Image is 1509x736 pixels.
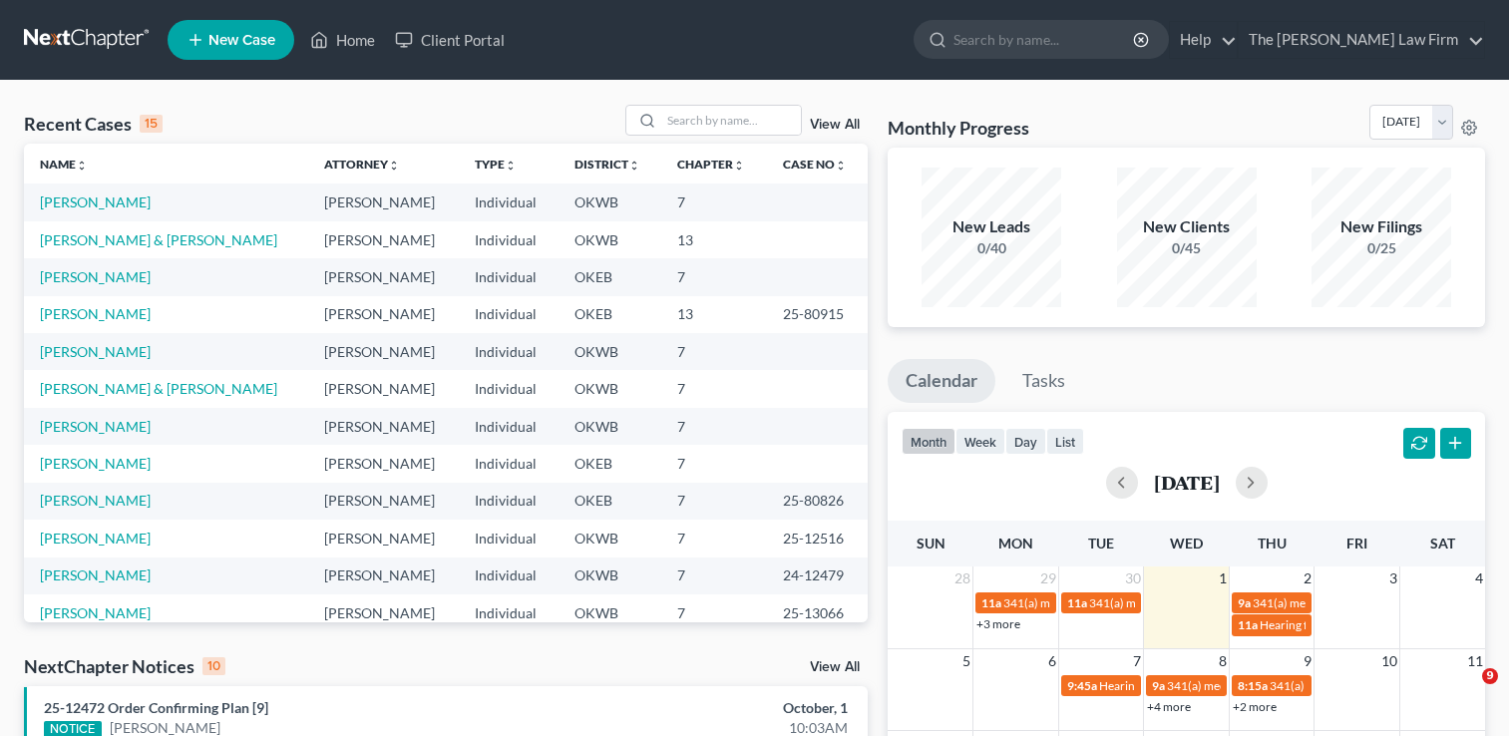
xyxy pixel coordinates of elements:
a: View All [810,660,860,674]
i: unfold_more [505,160,517,172]
td: 25-80826 [767,483,868,520]
td: OKWB [559,594,662,631]
i: unfold_more [628,160,640,172]
td: Individual [459,184,558,220]
td: Individual [459,483,558,520]
a: [PERSON_NAME] [40,492,151,509]
td: Individual [459,370,558,407]
i: unfold_more [835,160,847,172]
td: 25-80915 [767,296,868,333]
td: 25-12516 [767,520,868,556]
i: unfold_more [76,160,88,172]
td: 7 [661,258,767,295]
a: Help [1170,22,1237,58]
a: [PERSON_NAME] [40,455,151,472]
span: 7 [1131,649,1143,673]
a: +3 more [976,616,1020,631]
td: [PERSON_NAME] [308,184,459,220]
td: OKWB [559,333,662,370]
a: +2 more [1233,699,1277,714]
i: unfold_more [733,160,745,172]
td: Individual [459,408,558,445]
a: Attorneyunfold_more [324,157,400,172]
td: [PERSON_NAME] [308,296,459,333]
td: [PERSON_NAME] [308,520,459,556]
span: 11a [1067,595,1087,610]
span: 341(a) meeting for [PERSON_NAME] [1003,595,1196,610]
span: 341(a) meeting for [PERSON_NAME] [1089,595,1282,610]
td: 24-12479 [767,557,868,594]
div: New Clients [1117,215,1257,238]
span: Fri [1346,535,1367,552]
span: New Case [208,33,275,48]
a: Nameunfold_more [40,157,88,172]
td: Individual [459,258,558,295]
td: 7 [661,445,767,482]
td: OKEB [559,258,662,295]
span: 11a [1238,617,1258,632]
span: Wed [1170,535,1203,552]
a: [PERSON_NAME] [40,566,151,583]
span: Tue [1088,535,1114,552]
td: [PERSON_NAME] [308,594,459,631]
span: 4 [1473,566,1485,590]
button: week [955,428,1005,455]
td: 7 [661,370,767,407]
td: OKWB [559,520,662,556]
a: [PERSON_NAME] [40,604,151,621]
a: View All [810,118,860,132]
span: 8 [1217,649,1229,673]
i: unfold_more [388,160,400,172]
td: 7 [661,594,767,631]
td: Individual [459,520,558,556]
td: OKWB [559,221,662,258]
a: [PERSON_NAME] & [PERSON_NAME] [40,231,277,248]
button: day [1005,428,1046,455]
iframe: Intercom live chat [1441,668,1489,716]
td: Individual [459,445,558,482]
a: Chapterunfold_more [677,157,745,172]
td: Individual [459,296,558,333]
a: Tasks [1004,359,1083,403]
td: OKWB [559,557,662,594]
td: Individual [459,557,558,594]
span: 29 [1038,566,1058,590]
div: 0/45 [1117,238,1257,258]
td: OKWB [559,370,662,407]
span: Sat [1430,535,1455,552]
div: NextChapter Notices [24,654,225,678]
span: 9 [1482,668,1498,684]
a: Home [300,22,385,58]
button: list [1046,428,1084,455]
div: October, 1 [593,698,848,718]
a: Calendar [888,359,995,403]
a: 25-12472 Order Confirming Plan [9] [44,699,268,716]
div: New Filings [1312,215,1451,238]
span: 9a [1238,595,1251,610]
td: [PERSON_NAME] [308,408,459,445]
td: Individual [459,333,558,370]
td: [PERSON_NAME] [308,557,459,594]
td: OKWB [559,184,662,220]
td: 7 [661,408,767,445]
td: 7 [661,333,767,370]
span: 11a [981,595,1001,610]
h2: [DATE] [1154,472,1220,493]
span: 8:15a [1238,678,1268,693]
span: 341(a) meeting for [PERSON_NAME] & [PERSON_NAME] [1167,678,1465,693]
a: Typeunfold_more [475,157,517,172]
div: 0/40 [922,238,1061,258]
span: 9 [1302,649,1314,673]
td: OKEB [559,296,662,333]
td: 7 [661,557,767,594]
td: 13 [661,221,767,258]
span: 5 [960,649,972,673]
a: The [PERSON_NAME] Law Firm [1239,22,1484,58]
input: Search by name... [661,106,801,135]
td: [PERSON_NAME] [308,370,459,407]
td: [PERSON_NAME] [308,445,459,482]
span: 1 [1217,566,1229,590]
span: 2 [1302,566,1314,590]
a: Client Portal [385,22,515,58]
td: OKWB [559,408,662,445]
